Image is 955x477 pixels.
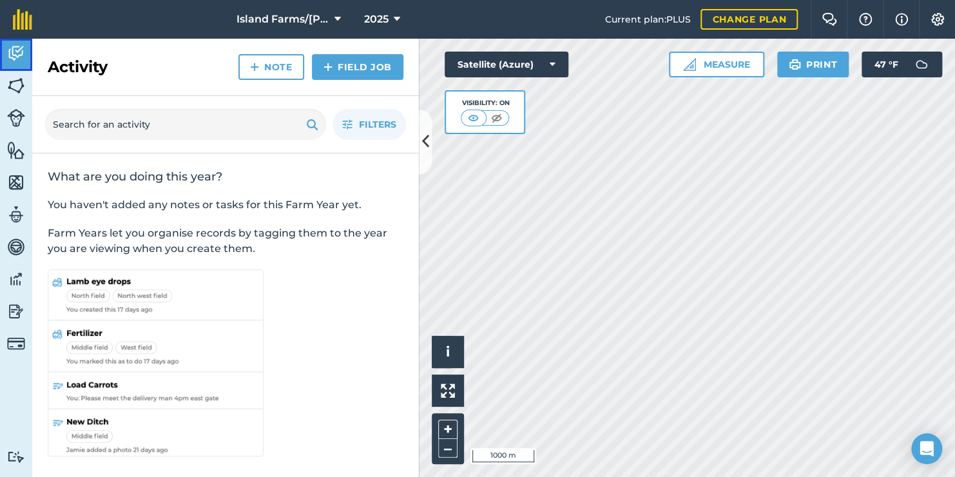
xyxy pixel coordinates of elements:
[48,197,403,213] p: You haven't added any notes or tasks for this Farm Year yet.
[862,52,942,77] button: 47 °F
[669,52,764,77] button: Measure
[604,12,690,26] span: Current plan : PLUS
[461,98,510,108] div: Visibility: On
[48,57,108,77] h2: Activity
[683,58,696,71] img: Ruler icon
[7,451,25,463] img: svg+xml;base64,PD94bWwgdmVyc2lvbj0iMS4wIiBlbmNvZGluZz0idXRmLTgiPz4KPCEtLSBHZW5lcmF0b3I6IEFkb2JlIE...
[7,44,25,63] img: svg+xml;base64,PD94bWwgdmVyc2lvbj0iMS4wIiBlbmNvZGluZz0idXRmLTgiPz4KPCEtLSBHZW5lcmF0b3I6IEFkb2JlIE...
[874,52,898,77] span: 47 ° F
[446,344,450,360] span: i
[438,420,458,439] button: +
[700,9,798,30] a: Change plan
[364,12,389,27] span: 2025
[909,52,934,77] img: svg+xml;base64,PD94bWwgdmVyc2lvbj0iMS4wIiBlbmNvZGluZz0idXRmLTgiPz4KPCEtLSBHZW5lcmF0b3I6IEFkb2JlIE...
[7,237,25,257] img: svg+xml;base64,PD94bWwgdmVyc2lvbj0iMS4wIiBlbmNvZGluZz0idXRmLTgiPz4KPCEtLSBHZW5lcmF0b3I6IEFkb2JlIE...
[13,9,32,30] img: fieldmargin Logo
[250,59,259,75] img: svg+xml;base64,PHN2ZyB4bWxucz0iaHR0cDovL3d3dy53My5vcmcvMjAwMC9zdmciIHdpZHRoPSIxNCIgaGVpZ2h0PSIyNC...
[930,13,945,26] img: A cog icon
[333,109,406,140] button: Filters
[312,54,403,80] a: Field Job
[7,269,25,289] img: svg+xml;base64,PD94bWwgdmVyc2lvbj0iMS4wIiBlbmNvZGluZz0idXRmLTgiPz4KPCEtLSBHZW5lcmF0b3I6IEFkb2JlIE...
[858,13,873,26] img: A question mark icon
[822,13,837,26] img: Two speech bubbles overlapping with the left bubble in the forefront
[777,52,849,77] button: Print
[488,112,505,124] img: svg+xml;base64,PHN2ZyB4bWxucz0iaHR0cDovL3d3dy53My5vcmcvMjAwMC9zdmciIHdpZHRoPSI1MCIgaGVpZ2h0PSI0MC...
[7,76,25,95] img: svg+xml;base64,PHN2ZyB4bWxucz0iaHR0cDovL3d3dy53My5vcmcvMjAwMC9zdmciIHdpZHRoPSI1NiIgaGVpZ2h0PSI2MC...
[438,439,458,458] button: –
[236,12,329,27] span: Island Farms/[PERSON_NAME]
[7,335,25,353] img: svg+xml;base64,PD94bWwgdmVyc2lvbj0iMS4wIiBlbmNvZGluZz0idXRmLTgiPz4KPCEtLSBHZW5lcmF0b3I6IEFkb2JlIE...
[895,12,908,27] img: svg+xml;base64,PHN2ZyB4bWxucz0iaHR0cDovL3d3dy53My5vcmcvMjAwMC9zdmciIHdpZHRoPSIxNyIgaGVpZ2h0PSIxNy...
[306,117,318,132] img: svg+xml;base64,PHN2ZyB4bWxucz0iaHR0cDovL3d3dy53My5vcmcvMjAwMC9zdmciIHdpZHRoPSIxOSIgaGVpZ2h0PSIyNC...
[238,54,304,80] a: Note
[789,57,801,72] img: svg+xml;base64,PHN2ZyB4bWxucz0iaHR0cDovL3d3dy53My5vcmcvMjAwMC9zdmciIHdpZHRoPSIxOSIgaGVpZ2h0PSIyNC...
[7,141,25,160] img: svg+xml;base64,PHN2ZyB4bWxucz0iaHR0cDovL3d3dy53My5vcmcvMjAwMC9zdmciIHdpZHRoPSI1NiIgaGVpZ2h0PSI2MC...
[48,226,403,257] p: Farm Years let you organise records by tagging them to the year you are viewing when you create t...
[7,302,25,321] img: svg+xml;base64,PD94bWwgdmVyc2lvbj0iMS4wIiBlbmNvZGluZz0idXRmLTgiPz4KPCEtLSBHZW5lcmF0b3I6IEFkb2JlIE...
[7,173,25,192] img: svg+xml;base64,PHN2ZyB4bWxucz0iaHR0cDovL3d3dy53My5vcmcvMjAwMC9zdmciIHdpZHRoPSI1NiIgaGVpZ2h0PSI2MC...
[465,112,481,124] img: svg+xml;base64,PHN2ZyB4bWxucz0iaHR0cDovL3d3dy53My5vcmcvMjAwMC9zdmciIHdpZHRoPSI1MCIgaGVpZ2h0PSI0MC...
[45,109,326,140] input: Search for an activity
[911,433,942,464] div: Open Intercom Messenger
[445,52,568,77] button: Satellite (Azure)
[7,109,25,127] img: svg+xml;base64,PD94bWwgdmVyc2lvbj0iMS4wIiBlbmNvZGluZz0idXRmLTgiPz4KPCEtLSBHZW5lcmF0b3I6IEFkb2JlIE...
[48,169,403,184] h2: What are you doing this year?
[359,117,396,131] span: Filters
[441,384,455,398] img: Four arrows, one pointing top left, one top right, one bottom right and the last bottom left
[323,59,333,75] img: svg+xml;base64,PHN2ZyB4bWxucz0iaHR0cDovL3d3dy53My5vcmcvMjAwMC9zdmciIHdpZHRoPSIxNCIgaGVpZ2h0PSIyNC...
[7,205,25,224] img: svg+xml;base64,PD94bWwgdmVyc2lvbj0iMS4wIiBlbmNvZGluZz0idXRmLTgiPz4KPCEtLSBHZW5lcmF0b3I6IEFkb2JlIE...
[432,336,464,368] button: i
